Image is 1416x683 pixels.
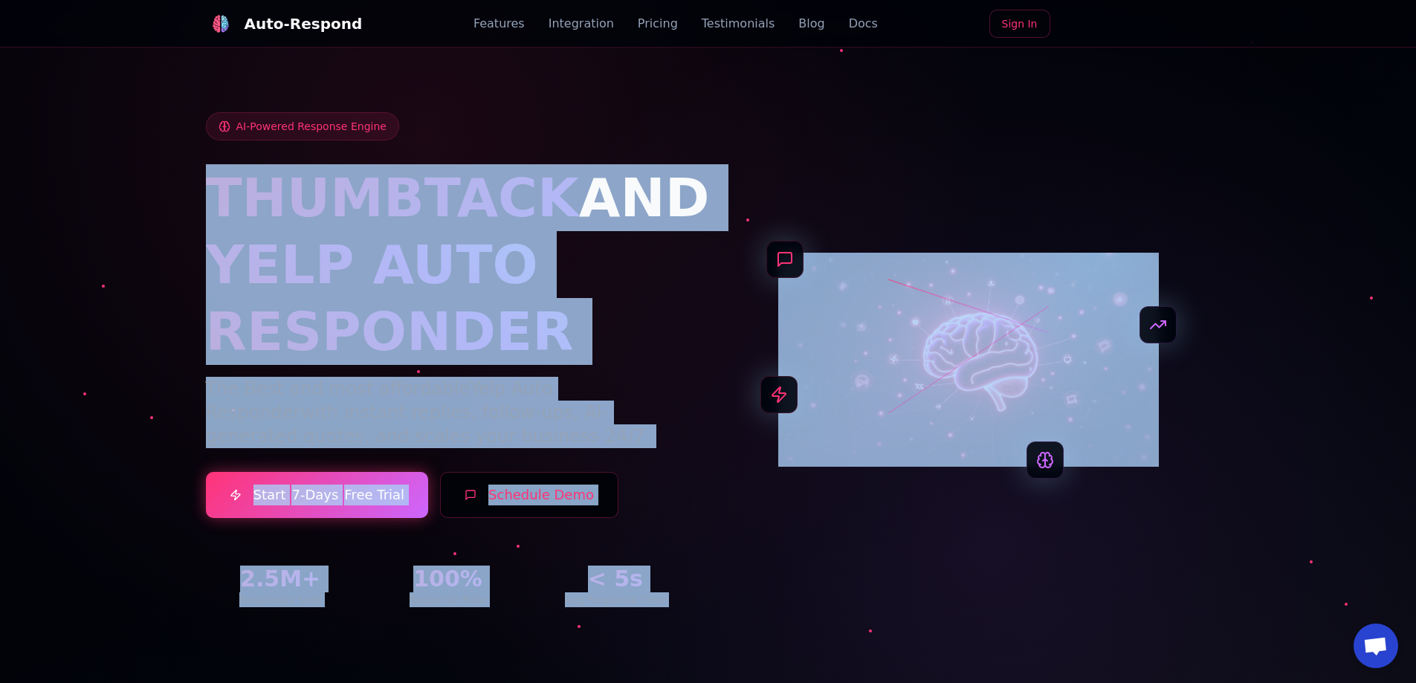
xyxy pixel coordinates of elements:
div: 2.5M+ [206,566,355,592]
a: Integration [549,15,614,33]
div: < 5s [540,566,690,592]
a: Features [473,15,525,33]
img: Auto-Respond Logo [212,15,230,33]
span: AI-Powered Response Engine [236,119,387,134]
a: Testimonials [702,15,775,33]
a: Docs [849,15,878,33]
div: Open chat [1354,624,1398,668]
img: AI Neural Network Brain [778,253,1159,467]
div: Auto-Respond [245,13,363,34]
span: THUMBTACK [206,166,579,229]
iframe: Sign in with Google Button [1055,8,1218,41]
span: AND [579,166,710,229]
a: Blog [798,15,824,33]
a: Auto-Respond LogoAuto-Respond [206,9,363,39]
div: Avg Response Time [540,592,690,607]
div: Responses Sent [206,592,355,607]
a: Start7-DaysFree Trial [206,472,429,518]
span: Yelp Auto Responder [206,378,553,423]
div: 100% [373,566,523,592]
div: Response Rate [373,592,523,607]
h1: YELP AUTO RESPONDER [206,231,691,365]
p: The Best and most affordable with instant replies, follow-ups, AI-generated quotes, and scales yo... [206,377,691,448]
a: Sign In [989,10,1050,38]
span: 7-Days [291,485,338,505]
button: Schedule Demo [440,472,618,518]
a: Pricing [638,15,678,33]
